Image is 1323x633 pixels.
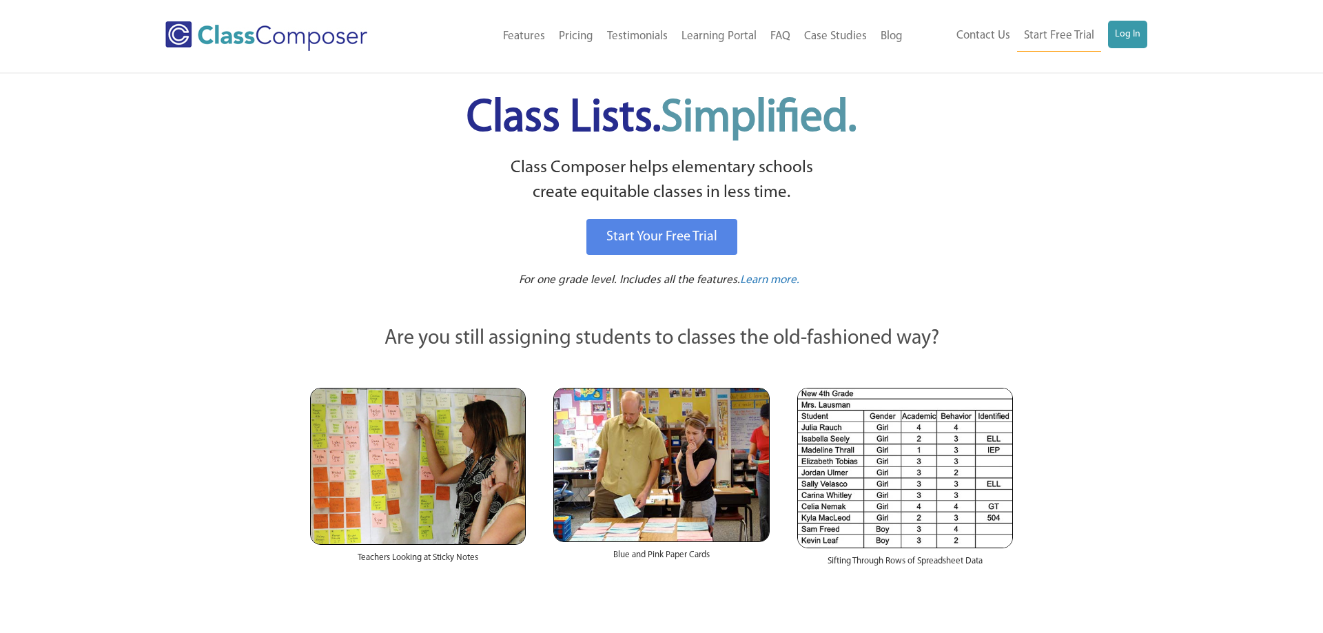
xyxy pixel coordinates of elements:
span: Simplified. [661,96,857,141]
div: Blue and Pink Paper Cards [553,542,769,575]
a: Log In [1108,21,1147,48]
a: Start Free Trial [1017,21,1101,52]
a: Features [496,21,552,52]
img: Class Composer [165,21,367,51]
div: Teachers Looking at Sticky Notes [310,545,526,578]
a: Start Your Free Trial [586,219,737,255]
p: Class Composer helps elementary schools create equitable classes in less time. [308,156,1015,206]
span: Start Your Free Trial [606,230,717,244]
a: Learning Portal [675,21,763,52]
a: Testimonials [600,21,675,52]
img: Spreadsheets [797,388,1013,548]
a: Learn more. [740,272,799,289]
nav: Header Menu [910,21,1147,52]
div: Sifting Through Rows of Spreadsheet Data [797,548,1013,581]
span: Class Lists. [466,96,857,141]
img: Teachers Looking at Sticky Notes [310,388,526,545]
a: Blog [874,21,910,52]
a: Pricing [552,21,600,52]
img: Blue and Pink Paper Cards [553,388,769,541]
span: For one grade level. Includes all the features. [519,274,740,286]
nav: Header Menu [424,21,910,52]
a: Contact Us [950,21,1017,51]
p: Are you still assigning students to classes the old-fashioned way? [310,324,1013,354]
span: Learn more. [740,274,799,286]
a: Case Studies [797,21,874,52]
a: FAQ [763,21,797,52]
